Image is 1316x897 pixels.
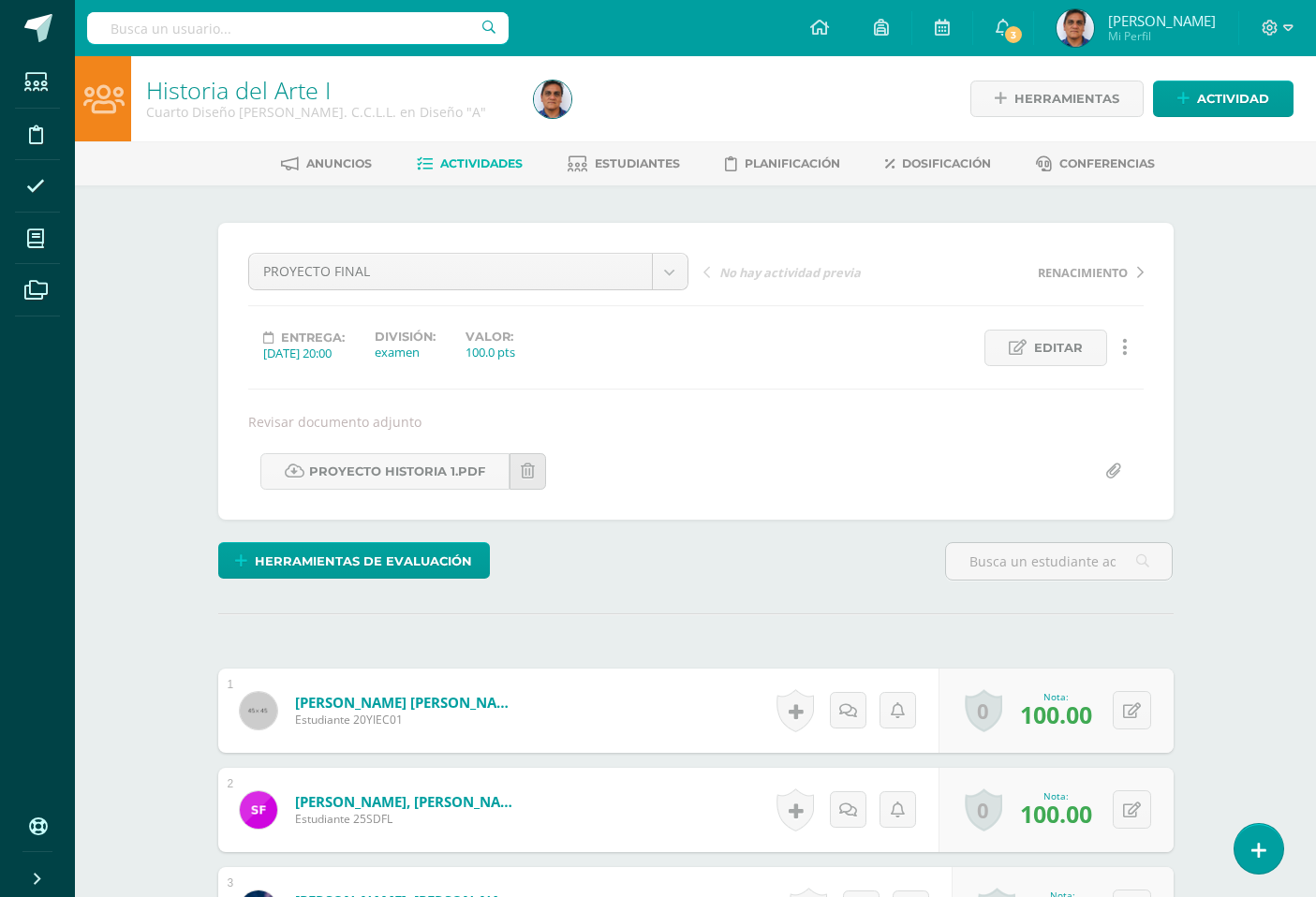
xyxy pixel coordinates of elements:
[1003,24,1024,45] span: 3
[1020,690,1092,703] div: Nota:
[466,330,515,344] label: Valor:
[295,811,520,827] span: Estudiante 25SDFL
[466,344,515,360] div: 100.0 pts
[965,788,1002,831] a: 0
[534,81,571,118] img: 273b6853e3968a0849ea5b67cbf1d59c.png
[970,81,1144,117] a: Herramientas
[725,149,840,179] a: Planificación
[924,262,1144,281] a: RENACIMIENTO
[595,156,680,170] span: Estudiantes
[1020,698,1092,730] span: 100.00
[146,74,331,106] a: Historia del Arte I
[306,156,372,170] span: Anuncios
[241,413,1151,431] div: Revisar documento adjunto
[440,156,523,170] span: Actividades
[146,103,511,121] div: Cuarto Diseño Bach. C.C.L.L. en Diseño 'A'
[745,156,840,170] span: Planificación
[1020,798,1092,830] span: 100.00
[295,712,520,728] span: Estudiante 20YIEC01
[218,542,490,579] a: Herramientas de evaluación
[946,543,1172,580] input: Busca un estudiante aquí...
[902,156,991,170] span: Dosificación
[1057,9,1094,47] img: 273b6853e3968a0849ea5b67cbf1d59c.png
[719,264,861,281] span: No hay actividad previa
[295,693,520,712] a: [PERSON_NAME] [PERSON_NAME]
[263,345,345,361] div: [DATE] 20:00
[249,254,688,289] a: PROYECTO FINAL
[1197,81,1269,116] span: Actividad
[375,330,436,344] label: División:
[240,692,277,729] img: 45x45
[1059,156,1155,170] span: Conferencias
[1034,331,1083,365] span: Editar
[417,149,523,179] a: Actividades
[885,149,991,179] a: Dosificación
[255,544,472,579] span: Herramientas de evaluación
[568,149,680,179] a: Estudiantes
[260,453,510,490] a: Proyecto Historia 1.pdf
[1014,81,1119,116] span: Herramientas
[87,12,509,44] input: Busca un usuario...
[1108,11,1216,30] span: [PERSON_NAME]
[375,344,436,360] div: examen
[281,331,345,345] span: Entrega:
[1038,264,1128,281] span: RENACIMIENTO
[1036,149,1155,179] a: Conferencias
[240,791,277,829] img: 82e35952a61a7bb116b1d71fd6c769be.png
[295,792,520,811] a: [PERSON_NAME], [PERSON_NAME]
[1020,789,1092,802] div: Nota:
[281,149,372,179] a: Anuncios
[263,254,638,289] span: PROYECTO FINAL
[1108,28,1216,44] span: Mi Perfil
[1153,81,1294,117] a: Actividad
[965,689,1002,732] a: 0
[146,77,511,103] h1: Historia del Arte I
